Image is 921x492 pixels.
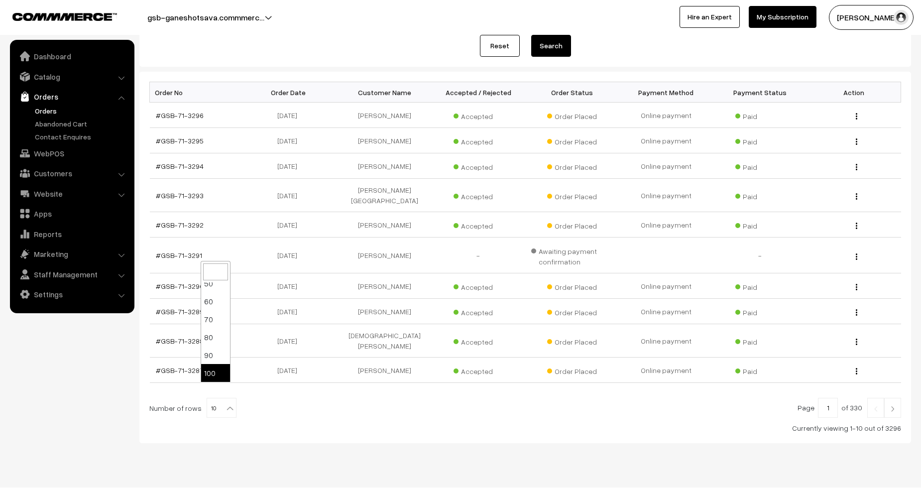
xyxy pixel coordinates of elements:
td: Online payment [619,103,713,128]
li: 90 [201,346,230,364]
li: 60 [201,292,230,310]
span: 10 [207,398,236,418]
span: Paid [735,305,785,318]
span: Accepted [454,334,503,347]
th: Order No [150,82,244,103]
img: Menu [856,309,857,316]
span: Accepted [454,189,503,202]
a: #GSB-71-3287 [156,366,204,374]
div: Currently viewing 1-10 out of 3296 [149,423,901,433]
span: Paid [735,134,785,147]
a: #GSB-71-3289 [156,307,204,316]
th: Payment Method [619,82,713,103]
span: Accepted [454,279,503,292]
span: Paid [735,159,785,172]
span: Accepted [454,305,503,318]
img: user [894,10,909,25]
a: #GSB-71-3290 [156,282,204,290]
span: Paid [735,364,785,376]
span: Paid [735,218,785,231]
li: 50 [201,274,230,292]
img: Menu [856,113,857,120]
th: Payment Status [713,82,807,103]
a: WebPOS [12,144,131,162]
td: [PERSON_NAME] [338,238,432,273]
a: #GSB-71-3288 [156,337,204,345]
a: Website [12,185,131,203]
td: [PERSON_NAME] [338,358,432,383]
a: Reports [12,225,131,243]
td: [DATE] [243,273,338,299]
a: Catalog [12,68,131,86]
th: Order Date [243,82,338,103]
a: Staff Management [12,265,131,283]
td: [DATE] [243,358,338,383]
th: Order Status [525,82,619,103]
th: Customer Name [338,82,432,103]
img: Menu [856,223,857,229]
a: #GSB-71-3296 [156,111,204,120]
td: Online payment [619,358,713,383]
td: [DATE] [243,324,338,358]
span: Order Placed [547,109,597,122]
span: Paid [735,109,785,122]
span: Accepted [454,159,503,172]
td: [DATE] [243,153,338,179]
td: [DATE] [243,103,338,128]
img: Left [871,406,880,412]
li: 80 [201,328,230,346]
th: Accepted / Rejected [431,82,525,103]
span: Order Placed [547,305,597,318]
td: Online payment [619,128,713,153]
a: My Subscription [749,6,816,28]
a: #GSB-71-3295 [156,136,204,145]
td: Online payment [619,273,713,299]
span: Number of rows [149,403,202,413]
a: Reset [480,35,520,57]
span: Page [798,403,814,412]
td: [PERSON_NAME] [338,128,432,153]
span: Order Placed [547,159,597,172]
td: [PERSON_NAME] [338,212,432,238]
a: Dashboard [12,47,131,65]
a: Settings [12,285,131,303]
span: Order Placed [547,218,597,231]
a: #GSB-71-3294 [156,162,204,170]
span: Awaiting payment confirmation [531,244,613,267]
td: [DATE] [243,212,338,238]
td: Online payment [619,324,713,358]
td: - [713,238,807,273]
img: Menu [856,284,857,290]
img: Menu [856,138,857,145]
span: Order Placed [547,364,597,376]
td: Online payment [619,179,713,212]
img: Right [888,406,897,412]
span: Accepted [454,218,503,231]
span: Order Placed [547,334,597,347]
button: gsb-ganeshotsava.commmerc… [113,5,299,30]
img: Menu [856,164,857,170]
td: [PERSON_NAME] [338,299,432,324]
a: Hire an Expert [680,6,740,28]
td: [DATE] [243,179,338,212]
td: Online payment [619,153,713,179]
td: Online payment [619,299,713,324]
span: Paid [735,189,785,202]
td: [PERSON_NAME] [338,273,432,299]
img: Menu [856,253,857,260]
td: [PERSON_NAME][GEOGRAPHIC_DATA] [338,179,432,212]
img: COMMMERCE [12,13,117,20]
a: #GSB-71-3293 [156,191,204,200]
span: Order Placed [547,279,597,292]
td: - [431,238,525,273]
td: [DATE] [243,128,338,153]
li: 70 [201,310,230,328]
span: Paid [735,279,785,292]
a: Apps [12,205,131,223]
a: COMMMERCE [12,10,100,22]
a: #GSB-71-3292 [156,221,204,229]
img: Menu [856,368,857,374]
a: Customers [12,164,131,182]
span: Accepted [454,134,503,147]
a: Abandoned Cart [32,119,131,129]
